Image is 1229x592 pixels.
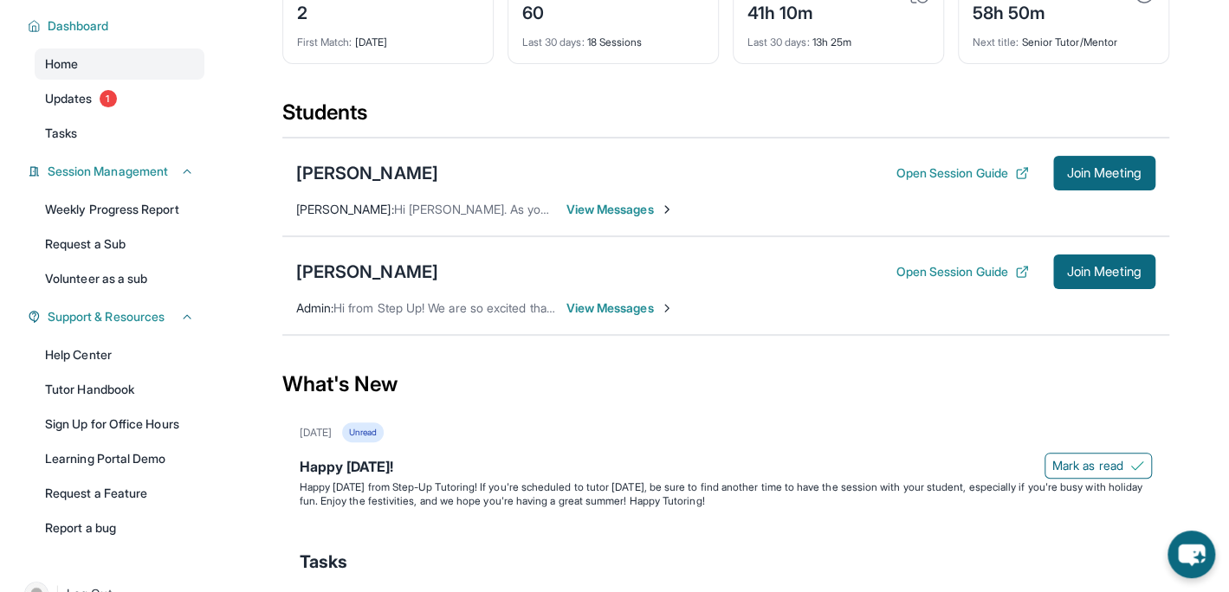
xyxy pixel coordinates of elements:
a: Request a Sub [35,228,204,260]
a: Learning Portal Demo [35,443,204,474]
button: Dashboard [41,17,194,35]
span: Last 30 days : [747,35,810,48]
button: Join Meeting [1053,254,1155,289]
div: Students [282,99,1169,137]
img: Chevron-Right [660,301,674,315]
img: Chevron-Right [660,203,674,216]
a: Volunteer as a sub [35,263,204,294]
span: 1 [100,90,117,107]
button: Session Management [41,163,194,180]
span: Home [45,55,78,73]
p: Happy [DATE] from Step-Up Tutoring! If you're scheduled to tutor [DATE], be sure to find another ... [300,480,1152,508]
div: 13h 25m [747,25,929,49]
span: First Match : [297,35,353,48]
div: Unread [342,422,384,442]
span: Updates [45,90,93,107]
button: Mark as read [1045,453,1152,479]
a: Weekly Progress Report [35,194,204,225]
a: Updates1 [35,83,204,114]
a: Help Center [35,339,204,370]
span: Mark as read [1052,457,1123,474]
button: Join Meeting [1053,156,1155,190]
button: Open Session Guide [896,263,1028,280]
span: Tasks [45,125,77,142]
a: Sign Up for Office Hours [35,409,204,440]
span: Support & Resources [48,308,165,325]
div: [PERSON_NAME] [296,161,438,185]
a: Home [35,48,204,80]
div: What's New [282,346,1169,422]
span: Join Meeting [1067,267,1142,277]
img: Mark as read [1130,459,1144,473]
span: Tasks [300,550,347,574]
div: [DATE] [300,426,332,440]
div: [PERSON_NAME] [296,260,438,284]
span: View Messages [566,201,675,218]
span: Next title : [973,35,1019,48]
div: Senior Tutor/Mentor [973,25,1155,49]
span: [PERSON_NAME] : [296,202,394,216]
button: Open Session Guide [896,164,1028,182]
span: Dashboard [48,17,109,35]
a: Tasks [35,118,204,149]
button: chat-button [1168,531,1215,578]
a: Tutor Handbook [35,374,204,405]
span: Last 30 days : [522,35,585,48]
span: View Messages [566,299,675,317]
span: Session Management [48,163,168,180]
button: Support & Resources [41,308,194,325]
a: Report a bug [35,512,204,544]
div: [DATE] [297,25,479,49]
span: Join Meeting [1067,168,1142,178]
span: Admin : [296,300,333,315]
a: Request a Feature [35,478,204,509]
div: Happy [DATE]! [300,456,1152,480]
div: 18 Sessions [522,25,704,49]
